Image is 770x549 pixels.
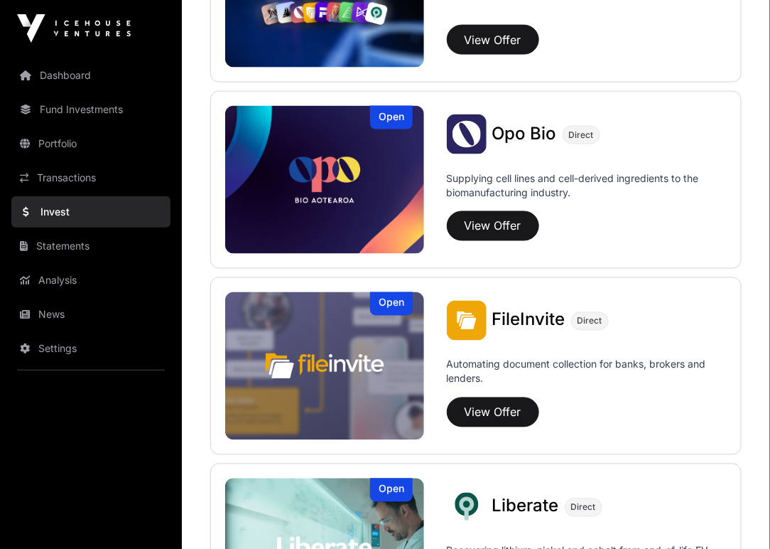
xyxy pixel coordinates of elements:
[699,481,770,549] div: 聊天小组件
[571,502,596,513] span: Direct
[447,301,487,341] img: FileInvite
[225,292,424,440] img: FileInvite
[447,211,539,241] button: View Offer
[11,333,170,364] a: Settings
[492,496,559,516] span: Liberate
[569,129,594,141] span: Direct
[11,196,170,228] a: Invest
[11,60,170,91] a: Dashboard
[447,114,487,154] img: Opo Bio
[492,123,557,144] span: Opo Bio
[11,162,170,193] a: Transactions
[492,125,557,144] a: Opo Bio
[699,481,770,549] iframe: Chat Widget
[447,398,539,427] button: View Offer
[11,299,170,330] a: News
[370,479,413,502] div: Open
[370,106,413,129] div: Open
[447,25,539,55] button: View Offer
[17,14,131,43] img: Icehouse Ventures Logo
[447,171,727,200] p: Supplying cell lines and cell-derived ingredients to the biomanufacturing industry.
[492,311,565,330] a: FileInvite
[370,292,413,316] div: Open
[577,316,602,327] span: Direct
[225,106,424,254] a: Opo BioOpen
[447,487,487,527] img: Liberate
[225,106,424,254] img: Opo Bio
[11,265,170,296] a: Analysis
[447,358,727,392] p: Automating document collection for banks, brokers and lenders.
[492,498,559,516] a: Liberate
[11,94,170,125] a: Fund Investments
[492,309,565,330] span: FileInvite
[225,292,424,440] a: FileInviteOpen
[11,128,170,159] a: Portfolio
[11,230,170,262] a: Statements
